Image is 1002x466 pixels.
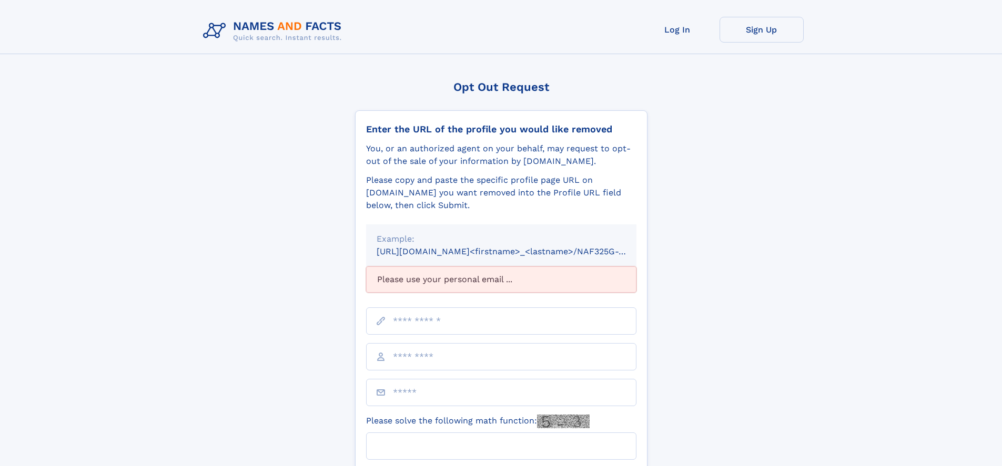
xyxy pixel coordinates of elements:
label: Please solve the following math function: [366,415,590,428]
a: Log In [635,17,720,43]
img: Logo Names and Facts [199,17,350,45]
small: [URL][DOMAIN_NAME]<firstname>_<lastname>/NAF325G-xxxxxxxx [377,246,656,256]
div: Example: [377,233,626,245]
a: Sign Up [720,17,804,43]
div: Enter the URL of the profile you would like removed [366,123,636,135]
div: You, or an authorized agent on your behalf, may request to opt-out of the sale of your informatio... [366,142,636,168]
div: Please use your personal email ... [366,266,636,293]
div: Please copy and paste the specific profile page URL on [DOMAIN_NAME] you want removed into the Pr... [366,174,636,212]
div: Opt Out Request [355,80,647,94]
